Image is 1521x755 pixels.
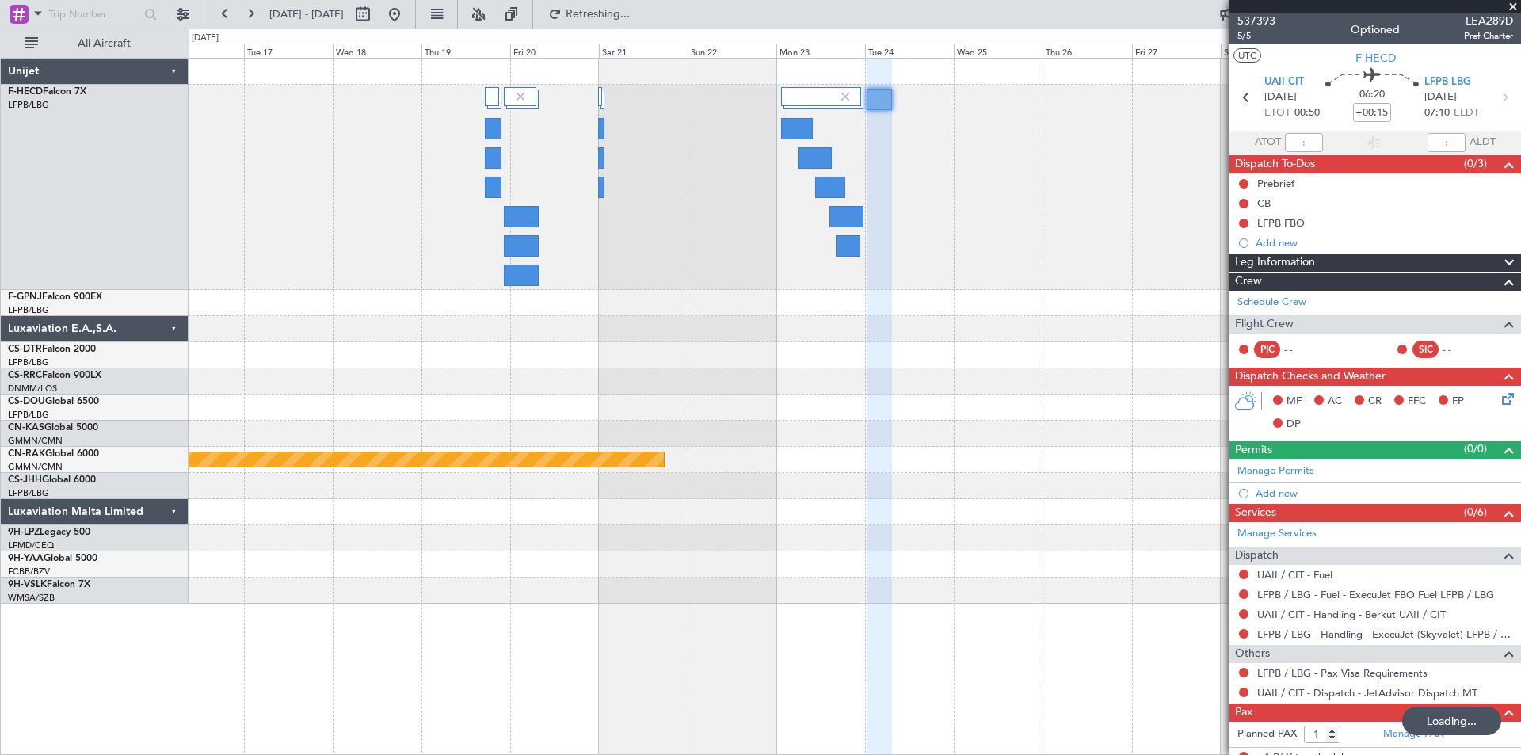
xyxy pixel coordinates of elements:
a: CS-JHHGlobal 6000 [8,475,96,485]
a: WMSA/SZB [8,592,55,604]
span: F-GPNJ [8,292,42,302]
button: UTC [1233,48,1261,63]
a: LFPB/LBG [8,304,49,316]
span: 07:10 [1424,105,1450,121]
span: (0/6) [1464,504,1487,520]
div: - - [1443,342,1478,357]
span: ATOT [1255,135,1281,151]
span: (0/1) [1464,703,1487,719]
div: PIC [1254,341,1280,358]
span: Others [1235,645,1270,663]
span: [DATE] - [DATE] [269,7,344,21]
span: 9H-YAA [8,554,44,563]
div: CB [1257,196,1271,210]
span: FP [1452,394,1464,410]
input: Trip Number [48,2,139,26]
div: Mon 16 [154,44,243,58]
div: LFPB FBO [1257,216,1305,230]
a: CS-DTRFalcon 2000 [8,345,96,354]
span: UAII CIT [1264,74,1304,90]
a: UAII / CIT - Fuel [1257,568,1332,582]
a: CN-KASGlobal 5000 [8,423,98,433]
span: ETOT [1264,105,1290,121]
span: Permits [1235,441,1272,459]
span: (0/0) [1464,440,1487,457]
div: Wed 18 [333,44,421,58]
span: 9H-VSLK [8,580,47,589]
span: 00:50 [1294,105,1320,121]
span: [DATE] [1424,90,1457,105]
img: gray-close.svg [513,90,528,104]
a: UAII / CIT - Dispatch - JetAdvisor Dispatch MT [1257,686,1477,700]
span: CS-JHH [8,475,42,485]
span: DP [1287,417,1301,433]
span: CS-DOU [8,397,45,406]
span: AC [1328,394,1342,410]
a: Manage Permits [1237,463,1314,479]
span: LEA289D [1464,13,1513,29]
a: 9H-VSLKFalcon 7X [8,580,90,589]
div: Add new [1256,486,1513,500]
span: F-HECD [1355,50,1396,67]
a: LFPB / LBG - Pax Visa Requirements [1257,666,1428,680]
span: 5/5 [1237,29,1275,43]
span: ELDT [1454,105,1479,121]
div: Add new [1256,236,1513,250]
a: LFMD/CEQ [8,540,54,551]
div: Wed 25 [954,44,1043,58]
a: CS-RRCFalcon 900LX [8,371,101,380]
label: Planned PAX [1237,726,1297,742]
span: ALDT [1470,135,1496,151]
div: Mon 23 [776,44,865,58]
span: [DATE] [1264,90,1297,105]
a: 9H-YAAGlobal 5000 [8,554,97,563]
span: All Aircraft [41,38,167,49]
div: Fri 20 [510,44,599,58]
a: LFPB/LBG [8,357,49,368]
div: Sun 22 [688,44,776,58]
span: Pax [1235,704,1252,722]
div: Thu 26 [1043,44,1131,58]
a: F-HECDFalcon 7X [8,87,86,97]
a: F-GPNJFalcon 900EX [8,292,102,302]
span: Dispatch [1235,547,1279,565]
span: MF [1287,394,1302,410]
span: LFPB LBG [1424,74,1471,90]
span: CR [1368,394,1382,410]
div: SIC [1412,341,1439,358]
a: CS-DOUGlobal 6500 [8,397,99,406]
div: - - [1284,342,1320,357]
span: F-HECD [8,87,43,97]
a: FCBB/BZV [8,566,50,578]
span: Pref Charter [1464,29,1513,43]
a: GMMN/CMN [8,461,63,473]
span: Dispatch Checks and Weather [1235,368,1386,386]
div: Tue 17 [244,44,333,58]
span: Refreshing... [565,9,631,20]
div: Tue 24 [865,44,954,58]
div: Thu 19 [421,44,510,58]
span: CS-DTR [8,345,42,354]
div: Fri 27 [1132,44,1221,58]
a: Manage Services [1237,526,1317,542]
span: CN-RAK [8,449,45,459]
a: CN-RAKGlobal 6000 [8,449,99,459]
div: Sat 28 [1221,44,1309,58]
span: 537393 [1237,13,1275,29]
span: Dispatch To-Dos [1235,155,1315,173]
a: 9H-LPZLegacy 500 [8,528,90,537]
div: Prebrief [1257,177,1294,190]
span: CN-KAS [8,423,44,433]
a: UAII / CIT - Handling - Berkut UAII / CIT [1257,608,1446,621]
div: Sat 21 [599,44,688,58]
div: Optioned [1351,21,1400,38]
div: Loading... [1402,707,1501,735]
span: 9H-LPZ [8,528,40,537]
div: [DATE] [192,32,219,45]
button: Refreshing... [541,2,636,27]
a: LFPB / LBG - Fuel - ExecuJet FBO Fuel LFPB / LBG [1257,588,1494,601]
a: GMMN/CMN [8,435,63,447]
button: All Aircraft [17,31,172,56]
span: Crew [1235,273,1262,291]
a: Schedule Crew [1237,295,1306,311]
